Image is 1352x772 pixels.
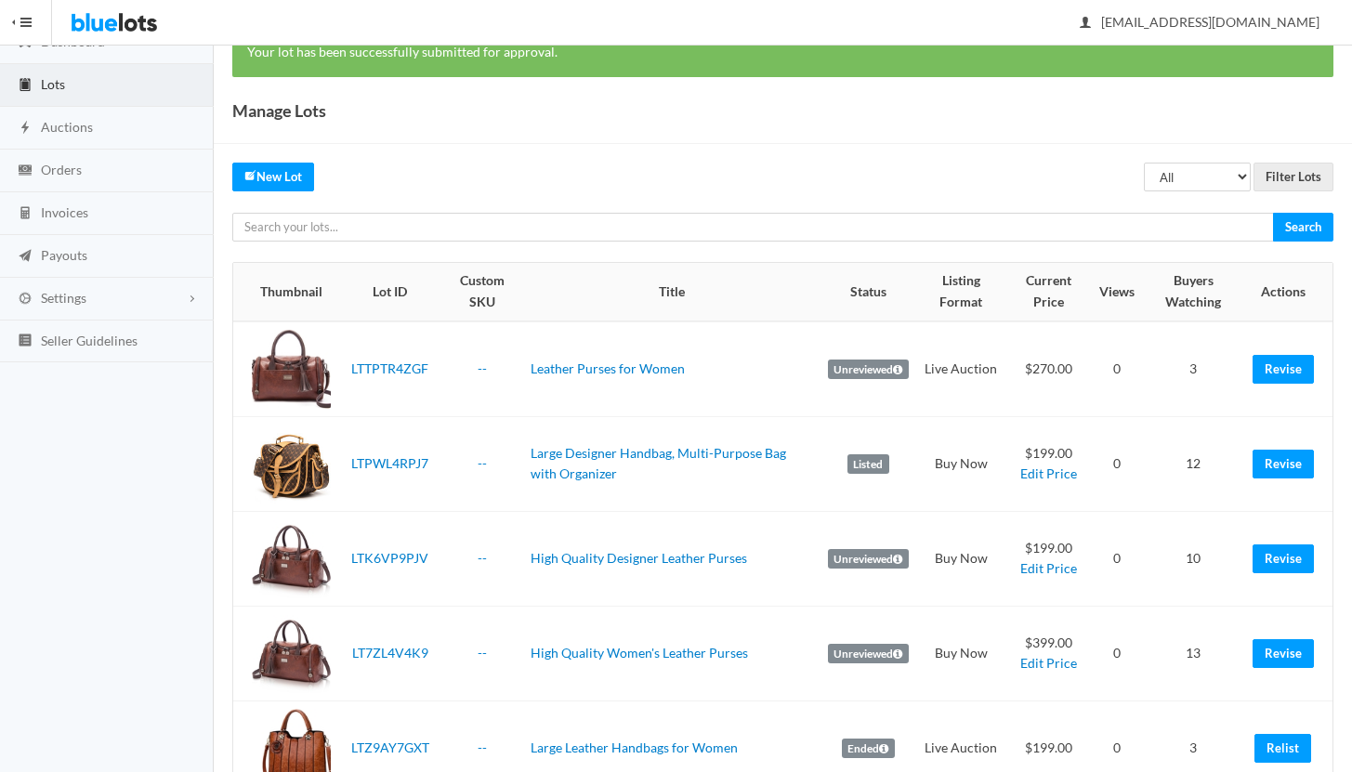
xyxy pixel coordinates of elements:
label: Unreviewed [828,549,909,569]
th: Custom SKU [441,263,523,321]
td: 0 [1092,606,1142,700]
a: LTTPTR4ZGF [351,360,428,376]
td: 0 [1092,416,1142,511]
input: Filter Lots [1254,163,1333,191]
a: -- [478,645,487,661]
span: [EMAIL_ADDRESS][DOMAIN_NAME] [1081,14,1319,30]
ion-icon: calculator [16,205,34,223]
a: Large Designer Handbag, Multi-Purpose Bag with Organizer [531,445,786,482]
a: Revise [1253,639,1314,668]
span: Settings [41,290,86,306]
ion-icon: list box [16,333,34,350]
span: Orders [41,162,82,177]
ion-icon: speedometer [16,34,34,52]
ion-icon: cash [16,163,34,180]
td: $199.00 [1005,511,1092,606]
td: Buy Now [916,511,1005,606]
a: Revise [1253,544,1314,573]
span: Dashboard [41,33,105,49]
a: High Quality Women's Leather Purses [531,645,748,661]
a: LTPWL4RPJ7 [351,455,428,471]
th: Lot ID [338,263,441,321]
a: -- [478,360,487,376]
label: Unreviewed [828,644,909,664]
td: Buy Now [916,606,1005,700]
span: Invoices [41,204,88,220]
a: LTK6VP9PJV [351,550,428,566]
a: Edit Price [1020,465,1077,481]
td: $270.00 [1005,321,1092,417]
th: Listing Format [916,263,1005,321]
ion-icon: create [244,169,256,181]
th: Buyers Watching [1142,263,1245,321]
td: 0 [1092,321,1142,417]
td: Live Auction [916,321,1005,417]
td: 13 [1142,606,1245,700]
a: High Quality Designer Leather Purses [531,550,747,566]
a: -- [478,550,487,566]
a: LT7ZL4V4K9 [352,645,428,661]
a: LTZ9AY7GXT [351,739,429,755]
a: Revise [1253,355,1314,384]
p: Your lot has been successfully submitted for approval. [247,42,1319,63]
span: Payouts [41,247,87,263]
td: 0 [1092,511,1142,606]
span: Seller Guidelines [41,333,138,348]
td: $199.00 [1005,416,1092,511]
a: Leather Purses for Women [531,360,685,376]
th: Status [820,263,916,321]
th: Actions [1245,263,1332,321]
a: -- [478,739,487,755]
td: 10 [1142,511,1245,606]
a: Edit Price [1020,560,1077,576]
label: Unreviewed [828,360,909,380]
td: Buy Now [916,416,1005,511]
span: Auctions [41,119,93,135]
a: Revise [1253,450,1314,478]
td: 12 [1142,416,1245,511]
label: Listed [847,454,889,475]
ion-icon: paper plane [16,248,34,266]
span: Lots [41,76,65,92]
ion-icon: person [1076,15,1095,33]
input: Search [1273,213,1333,242]
ion-icon: clipboard [16,77,34,95]
th: Current Price [1005,263,1092,321]
th: Title [523,263,820,321]
a: -- [478,455,487,471]
input: Search your lots... [232,213,1274,242]
th: Thumbnail [233,263,338,321]
a: Relist [1254,734,1311,763]
th: Views [1092,263,1142,321]
label: Ended [842,739,895,759]
h1: Manage Lots [232,97,326,124]
a: Edit Price [1020,655,1077,671]
ion-icon: cog [16,291,34,308]
td: $399.00 [1005,606,1092,700]
a: createNew Lot [232,163,314,191]
a: Large Leather Handbags for Women [531,739,738,755]
ion-icon: flash [16,120,34,137]
td: 3 [1142,321,1245,417]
